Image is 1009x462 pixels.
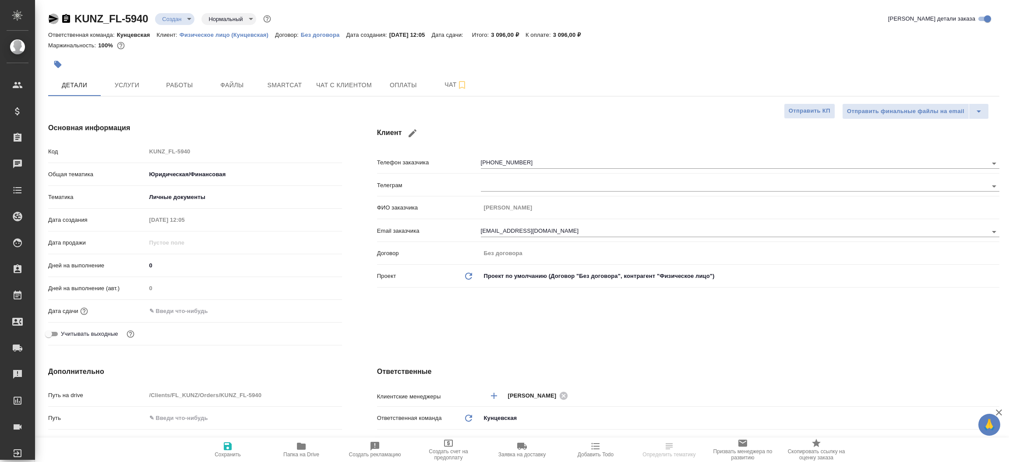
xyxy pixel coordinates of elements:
p: Ответственная команда [377,414,442,423]
span: Файлы [211,80,253,91]
p: Договор: [275,32,301,38]
input: ✎ Введи что-нибудь [146,259,342,272]
span: Призвать менеджера по развитию [711,448,774,461]
span: Определить тематику [642,451,695,458]
p: Дата создания [48,216,146,224]
p: 3 096,00 ₽ [553,32,588,38]
div: ✎ Введи что-нибудь [149,437,332,445]
span: Скопировать ссылку на оценку заказа [785,448,848,461]
p: К оплате: [526,32,553,38]
p: Дней на выполнение (авт.) [48,284,146,293]
button: Создан [159,15,184,23]
a: Без договора [301,31,346,38]
button: Open [995,395,996,397]
button: 0.00 RUB; [115,40,127,51]
span: Добавить Todo [578,451,614,458]
input: Пустое поле [481,201,999,214]
div: Проект по умолчанию (Договор "Без договора", контрагент "Физическое лицо") [481,269,999,284]
span: Папка на Drive [283,451,319,458]
span: Учитывать выходные [61,330,118,338]
p: Ответственная команда: [48,32,117,38]
span: Создать рекламацию [349,451,401,458]
span: Услуги [106,80,148,91]
span: 🙏 [982,416,997,434]
input: ✎ Введи что-нибудь [146,412,342,424]
p: [DATE] 12:05 [389,32,432,38]
span: Проектная группа [390,437,437,445]
p: Дата сдачи: [431,32,465,38]
button: Скопировать ссылку на оценку заказа [780,437,853,462]
div: [PERSON_NAME] [508,390,571,401]
div: Создан [201,13,256,25]
p: Проект [377,272,396,281]
button: Нормальный [206,15,245,23]
h4: Дополнительно [48,366,342,377]
p: Общая тематика [48,170,146,179]
p: Итого: [472,32,491,38]
input: Пустое поле [146,389,342,402]
span: Сохранить [215,451,241,458]
p: Физическое лицо (Кунцевская) [180,32,275,38]
button: Open [988,157,1000,170]
button: Скопировать ссылку [61,14,71,24]
p: 100% [98,42,115,49]
p: Клиентские менеджеры [377,392,481,401]
p: Договор [377,249,481,258]
a: Физическое лицо (Кунцевская) [180,31,275,38]
p: Email заказчика [377,227,481,235]
p: Дата продажи [48,238,146,247]
div: Создан [155,13,194,25]
p: Клиент: [157,32,180,38]
input: Пустое поле [146,145,342,158]
div: Личные документы [146,190,342,205]
p: Кунцевская [117,32,157,38]
button: Добавить тэг [48,55,67,74]
span: Отправить КП [789,106,830,116]
p: Тематика [48,193,146,202]
p: Без договора [301,32,346,38]
span: Smartcat [264,80,306,91]
svg: Подписаться [457,80,467,90]
h4: Основная информация [48,123,342,133]
button: Папка на Drive [265,437,338,462]
span: Отправить финальные файлы на email [847,107,964,117]
button: Создать счет на предоплату [412,437,485,462]
input: ✎ Введи что-нибудь [146,305,223,317]
span: [PERSON_NAME] [508,391,562,400]
span: Создать счет на предоплату [417,448,480,461]
input: Пустое поле [146,213,223,226]
button: Призвать менеджера по развитию [706,437,780,462]
p: Дней на выполнение [48,261,146,270]
button: Отправить КП [784,103,835,119]
input: Пустое поле [481,247,999,259]
button: Скопировать ссылку для ЯМессенджера [48,14,59,24]
span: Заявка на доставку [498,451,546,458]
span: Чат с клиентом [316,80,372,91]
p: Дата сдачи [48,307,78,316]
p: Маржинальность: [48,42,98,49]
button: Отправить финальные файлы на email [842,103,969,119]
span: Работы [159,80,201,91]
span: [PERSON_NAME] детали заказа [888,14,975,23]
p: Путь [48,414,146,423]
button: Если добавить услуги и заполнить их объемом, то дата рассчитается автоматически [78,306,90,317]
button: Доп статусы указывают на важность/срочность заказа [261,13,273,25]
p: Код [48,147,146,156]
div: Кунцевская [481,411,999,426]
span: Детали [53,80,95,91]
p: 3 096,00 ₽ [491,32,526,38]
button: Добавить Todo [559,437,632,462]
button: Определить тематику [632,437,706,462]
h4: Клиент [377,123,999,144]
button: 🙏 [978,414,1000,436]
div: Юридическая/Финансовая [146,167,342,182]
input: Пустое поле [146,282,342,295]
a: KUNZ_FL-5940 [74,13,148,25]
button: Open [988,226,1000,238]
button: Open [988,180,1000,192]
button: Заявка на доставку [485,437,559,462]
div: split button [842,103,989,119]
button: Создать рекламацию [338,437,412,462]
h4: Ответственные [377,366,999,377]
span: Чат [435,79,477,90]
